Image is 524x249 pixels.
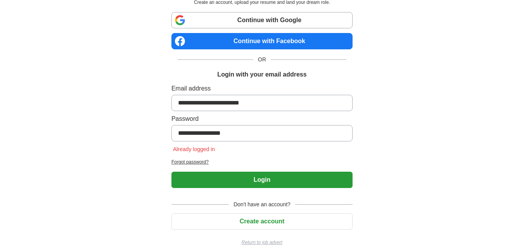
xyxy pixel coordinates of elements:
[171,218,353,225] a: Create account
[171,146,216,152] span: Already logged in
[217,70,306,79] h1: Login with your email address
[171,158,353,165] a: Forgot password?
[171,172,353,188] button: Login
[171,239,353,246] a: Return to job advert
[229,200,295,209] span: Don't have an account?
[253,56,271,64] span: OR
[171,33,353,49] a: Continue with Facebook
[171,84,353,93] label: Email address
[171,213,353,230] button: Create account
[171,12,353,28] a: Continue with Google
[171,114,353,124] label: Password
